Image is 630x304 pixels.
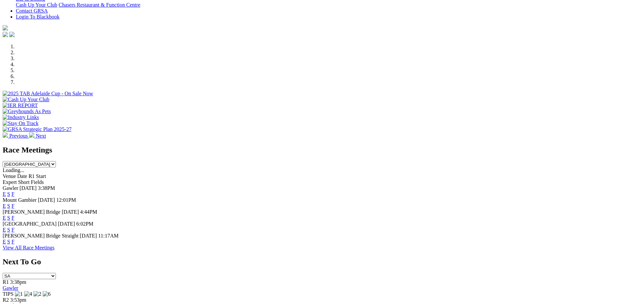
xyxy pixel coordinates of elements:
span: 11:17AM [98,233,119,239]
h2: Race Meetings [3,146,627,154]
span: [DATE] [20,185,37,191]
span: 3:38PM [38,185,55,191]
a: S [7,215,10,221]
a: Cash Up Your Club [16,2,57,8]
img: Greyhounds As Pets [3,109,51,114]
img: facebook.svg [3,32,8,37]
a: S [7,227,10,233]
span: 12:01PM [56,197,76,203]
span: R2 [3,297,9,303]
span: Date [17,173,27,179]
a: Contact GRSA [16,8,48,14]
img: logo-grsa-white.png [3,25,8,30]
a: E [3,215,6,221]
a: F [12,239,15,244]
img: Cash Up Your Club [3,97,49,103]
span: [DATE] [80,233,97,239]
a: E [3,203,6,209]
span: R1 Start [28,173,46,179]
span: [PERSON_NAME] Bridge Straight [3,233,78,239]
img: chevron-right-pager-white.svg [29,132,34,138]
span: [DATE] [38,197,55,203]
span: Fields [31,179,44,185]
img: 2025 TAB Adelaide Cup - On Sale Now [3,91,93,97]
a: Gawler [3,285,18,291]
span: Loading... [3,167,24,173]
a: View All Race Meetings [3,245,55,250]
img: GRSA Strategic Plan 2025-27 [3,126,71,132]
a: S [7,191,10,197]
a: F [12,191,15,197]
span: Previous [9,133,28,139]
span: Expert [3,179,17,185]
span: Venue [3,173,16,179]
a: S [7,203,10,209]
span: Mount Gambier [3,197,37,203]
img: IER REPORT [3,103,38,109]
span: [PERSON_NAME] Bridge [3,209,61,215]
img: Stay On Track [3,120,38,126]
span: 3:38pm [10,279,26,285]
span: [DATE] [62,209,79,215]
img: 4 [24,291,32,297]
span: 6:02PM [76,221,94,227]
a: Chasers Restaurant & Function Centre [59,2,140,8]
span: R1 [3,279,9,285]
img: 1 [15,291,23,297]
img: Industry Links [3,114,39,120]
a: F [12,215,15,221]
span: [DATE] [58,221,75,227]
img: chevron-left-pager-white.svg [3,132,8,138]
a: Login To Blackbook [16,14,60,20]
a: F [12,227,15,233]
span: 3:53pm [10,297,26,303]
div: Bar & Dining [16,2,627,8]
a: Previous [3,133,29,139]
a: F [12,203,15,209]
img: 6 [43,291,51,297]
span: Gawler [3,185,18,191]
a: S [7,239,10,244]
a: Next [29,133,46,139]
img: 2 [33,291,41,297]
a: E [3,239,6,244]
img: twitter.svg [9,32,15,37]
span: TIPS [3,291,14,297]
a: E [3,191,6,197]
h2: Next To Go [3,257,627,266]
span: Next [36,133,46,139]
span: [GEOGRAPHIC_DATA] [3,221,57,227]
a: E [3,227,6,233]
span: Short [18,179,30,185]
span: 4:44PM [80,209,97,215]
